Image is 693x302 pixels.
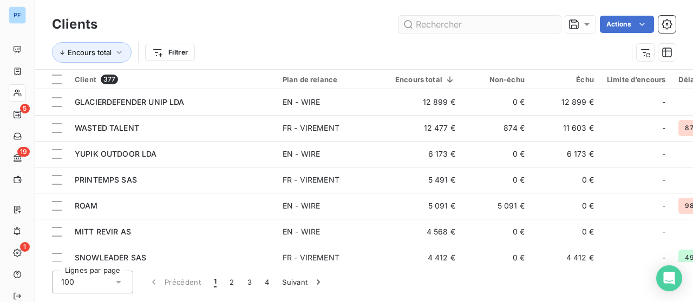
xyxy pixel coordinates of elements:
[462,89,531,115] td: 0 €
[241,271,258,293] button: 3
[531,193,600,219] td: 0 €
[75,201,98,210] span: ROAM
[61,277,74,287] span: 100
[207,271,223,293] button: 1
[468,75,525,84] div: Non-échu
[462,245,531,271] td: 0 €
[9,149,25,166] a: 19
[9,244,25,261] a: 1
[389,219,462,245] td: 4 568 €
[75,97,185,106] span: GLACIERDEFENDER UNIP LDA
[142,271,207,293] button: Précédent
[662,175,665,185] span: -
[283,252,339,263] div: FR - VIREMENT
[531,219,600,245] td: 0 €
[75,175,137,184] span: PRINTEMPS SAS
[656,265,682,291] div: Open Intercom Messenger
[662,226,665,237] span: -
[283,226,320,237] div: EN - WIRE
[462,141,531,167] td: 0 €
[389,89,462,115] td: 12 899 €
[52,42,132,63] button: Encours total
[223,271,240,293] button: 2
[283,200,320,211] div: EN - WIRE
[283,123,339,133] div: FR - VIREMENT
[145,44,195,61] button: Filtrer
[462,219,531,245] td: 0 €
[462,193,531,219] td: 5 091 €
[531,245,600,271] td: 4 412 €
[17,147,30,157] span: 19
[389,167,462,193] td: 5 491 €
[214,277,217,287] span: 1
[662,149,665,159] span: -
[283,75,382,84] div: Plan de relance
[531,115,600,141] td: 11 603 €
[662,200,665,211] span: -
[75,253,146,262] span: SNOWLEADER SAS
[531,141,600,167] td: 6 173 €
[389,115,462,141] td: 12 477 €
[398,16,561,33] input: Rechercher
[9,6,26,24] div: PF
[101,75,118,84] span: 377
[75,123,139,132] span: WASTED TALENT
[75,149,157,158] span: YUPIK OUTDOOR LDA
[462,167,531,193] td: 0 €
[276,271,330,293] button: Suivant
[607,75,665,84] div: Limite d’encours
[531,167,600,193] td: 0 €
[662,123,665,133] span: -
[283,149,320,159] div: EN - WIRE
[283,175,339,185] div: FR - VIREMENT
[389,141,462,167] td: 6 173 €
[68,48,112,57] span: Encours total
[662,252,665,263] span: -
[395,75,455,84] div: Encours total
[662,97,665,108] span: -
[538,75,594,84] div: Échu
[389,245,462,271] td: 4 412 €
[600,16,654,33] button: Actions
[75,227,131,236] span: MITT REVIR AS
[283,97,320,108] div: EN - WIRE
[75,75,96,84] span: Client
[389,193,462,219] td: 5 091 €
[531,89,600,115] td: 12 899 €
[20,242,30,252] span: 1
[462,115,531,141] td: 874 €
[9,106,25,123] a: 5
[258,271,276,293] button: 4
[20,104,30,113] span: 5
[52,15,97,34] h3: Clients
